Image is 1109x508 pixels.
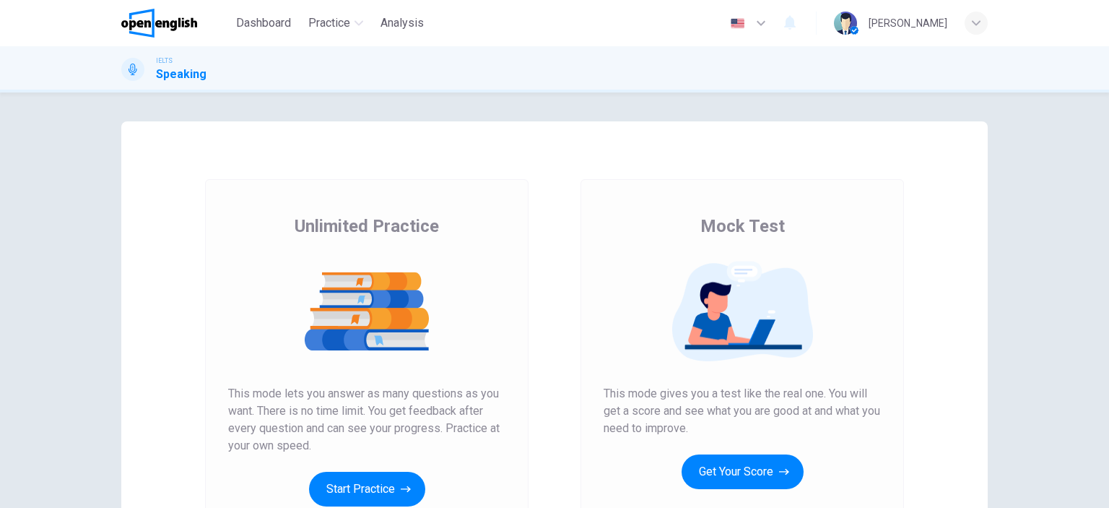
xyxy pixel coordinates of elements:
span: This mode gives you a test like the real one. You will get a score and see what you are good at a... [604,385,881,437]
a: OpenEnglish logo [121,9,230,38]
img: Profile picture [834,12,857,35]
button: Dashboard [230,10,297,36]
span: Mock Test [700,215,785,238]
button: Practice [303,10,369,36]
button: Analysis [375,10,430,36]
span: This mode lets you answer as many questions as you want. There is no time limit. You get feedback... [228,385,505,455]
div: [PERSON_NAME] [869,14,947,32]
span: IELTS [156,56,173,66]
span: Practice [308,14,350,32]
img: en [729,18,747,29]
button: Get Your Score [682,455,804,489]
span: Dashboard [236,14,291,32]
h1: Speaking [156,66,206,83]
span: Analysis [380,14,424,32]
img: OpenEnglish logo [121,9,197,38]
button: Start Practice [309,472,425,507]
span: Unlimited Practice [295,215,439,238]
